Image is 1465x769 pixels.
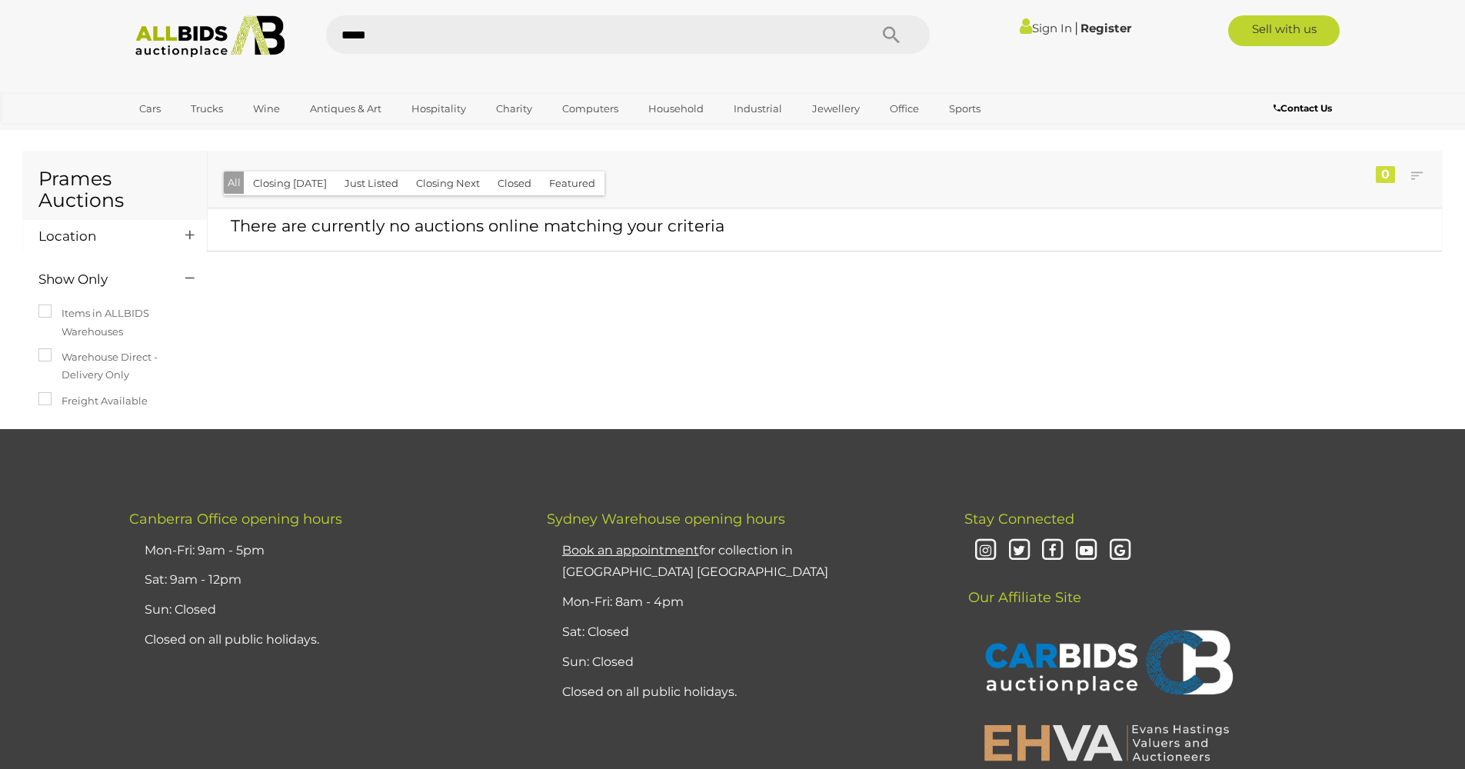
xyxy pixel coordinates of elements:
[972,538,999,564] i: Instagram
[38,348,191,384] label: Warehouse Direct - Delivery Only
[802,96,870,122] a: Jewellery
[1039,538,1066,564] i: Facebook
[38,168,191,211] h1: Prames Auctions
[880,96,929,122] a: Office
[1274,100,1336,117] a: Contact Us
[243,96,290,122] a: Wine
[547,511,785,528] span: Sydney Warehouse opening hours
[1006,538,1033,564] i: Twitter
[129,122,258,147] a: [GEOGRAPHIC_DATA]
[231,216,724,235] span: There are currently no auctions online matching your criteria
[335,171,408,195] button: Just Listed
[964,566,1081,606] span: Our Affiliate Site
[129,96,171,122] a: Cars
[562,543,699,558] u: Book an appointment
[38,229,162,244] h4: Location
[1080,21,1131,35] a: Register
[558,677,926,707] li: Closed on all public holidays.
[488,171,541,195] button: Closed
[38,305,191,341] label: Items in ALLBIDS Warehouses
[141,565,508,595] li: Sat: 9am - 12pm
[552,96,628,122] a: Computers
[562,543,828,580] a: Book an appointmentfor collection in [GEOGRAPHIC_DATA] [GEOGRAPHIC_DATA]
[1074,19,1078,36] span: |
[939,96,991,122] a: Sports
[1073,538,1100,564] i: Youtube
[486,96,542,122] a: Charity
[1376,166,1395,183] div: 0
[407,171,489,195] button: Closing Next
[1107,538,1134,564] i: Google
[300,96,391,122] a: Antiques & Art
[1274,102,1332,114] b: Contact Us
[127,15,294,58] img: Allbids.com.au
[38,392,148,410] label: Freight Available
[976,722,1237,762] img: EHVA | Evans Hastings Valuers and Auctioneers
[558,588,926,618] li: Mon-Fri: 8am - 4pm
[141,536,508,566] li: Mon-Fri: 9am - 5pm
[1228,15,1340,46] a: Sell with us
[401,96,476,122] a: Hospitality
[540,171,604,195] button: Featured
[558,618,926,647] li: Sat: Closed
[964,511,1074,528] span: Stay Connected
[141,595,508,625] li: Sun: Closed
[638,96,714,122] a: Household
[1020,21,1072,35] a: Sign In
[38,272,162,287] h4: Show Only
[224,171,245,194] button: All
[976,614,1237,715] img: CARBIDS Auctionplace
[141,625,508,655] li: Closed on all public holidays.
[129,511,342,528] span: Canberra Office opening hours
[181,96,233,122] a: Trucks
[244,171,336,195] button: Closing [DATE]
[558,647,926,677] li: Sun: Closed
[853,15,930,54] button: Search
[724,96,792,122] a: Industrial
